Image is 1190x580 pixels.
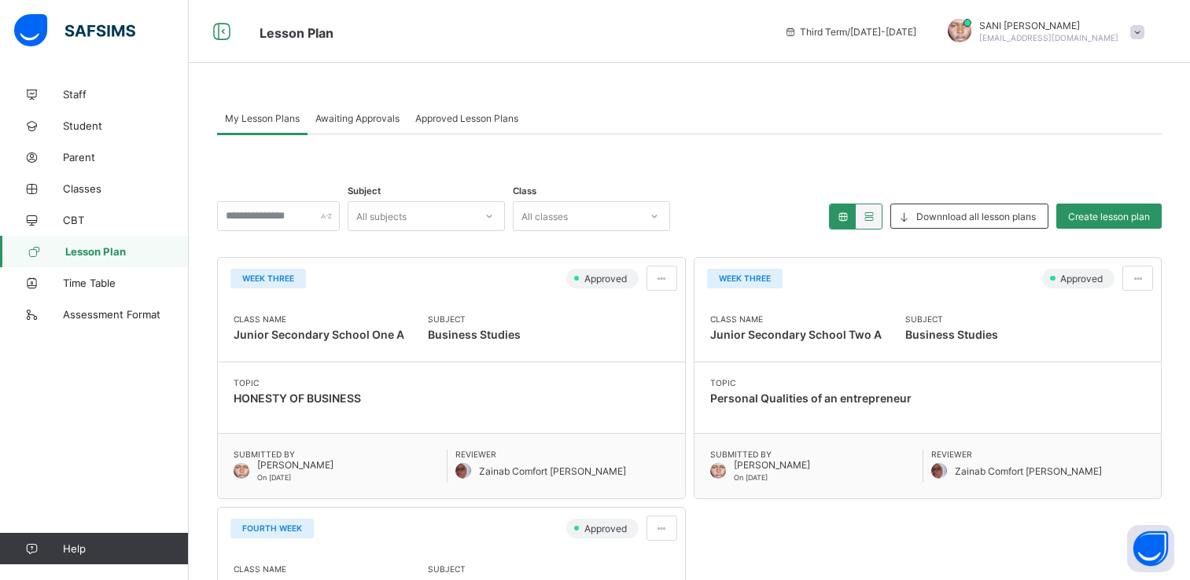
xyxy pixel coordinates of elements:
[710,391,912,405] span: Personal Qualities of an entrepreneur
[348,185,381,196] span: Subject
[710,450,923,459] span: Submitted By
[734,473,768,482] span: On [DATE]
[932,19,1152,45] div: SANIIBRAHIM
[315,112,400,124] span: Awaiting Approvals
[428,314,521,324] span: Subject
[583,273,632,284] span: Approved
[979,20,1118,31] span: SANI [PERSON_NAME]
[479,465,626,477] span: Zainab Comfort [PERSON_NAME]
[583,523,632,534] span: Approved
[455,450,669,459] span: Reviewer
[234,564,404,574] span: Class Name
[719,273,771,283] span: Week Three
[710,378,912,387] span: Topic
[260,25,333,41] span: Lesson Plan
[234,450,447,459] span: Submitted By
[916,211,1036,222] span: Downnload all lesson plans
[63,151,189,163] span: Parent
[257,459,333,471] span: [PERSON_NAME]
[63,88,189,101] span: Staff
[710,314,882,324] span: Class Name
[734,459,810,471] span: [PERSON_NAME]
[63,542,188,555] span: Help
[784,26,916,38] span: session/term information
[63,308,189,321] span: Assessment Format
[979,33,1118,42] span: [EMAIL_ADDRESS][DOMAIN_NAME]
[513,185,536,196] span: Class
[234,391,361,405] span: HONESTY OF BUSINESS
[234,328,404,341] span: Junior Secondary School One A
[242,273,294,283] span: Week Three
[521,201,568,231] div: All classes
[14,14,135,47] img: safsims
[234,314,404,324] span: Class Name
[225,112,300,124] span: My Lesson Plans
[710,328,882,341] span: Junior Secondary School Two A
[905,314,998,324] span: Subject
[63,214,189,226] span: CBT
[242,523,302,533] span: Fourth week
[234,378,361,387] span: Topic
[415,112,518,124] span: Approved Lesson Plans
[931,450,1145,459] span: Reviewer
[356,201,407,231] div: All subjects
[63,277,189,289] span: Time Table
[428,564,521,574] span: Subject
[63,182,189,195] span: Classes
[428,324,521,346] span: Business Studies
[955,465,1102,477] span: Zainab Comfort [PERSON_NAME]
[1068,211,1150,222] span: Create lesson plan
[65,245,189,258] span: Lesson Plan
[1127,525,1174,572] button: Open asap
[63,119,189,132] span: Student
[905,324,998,346] span: Business Studies
[257,473,291,482] span: On [DATE]
[1059,273,1107,284] span: Approved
